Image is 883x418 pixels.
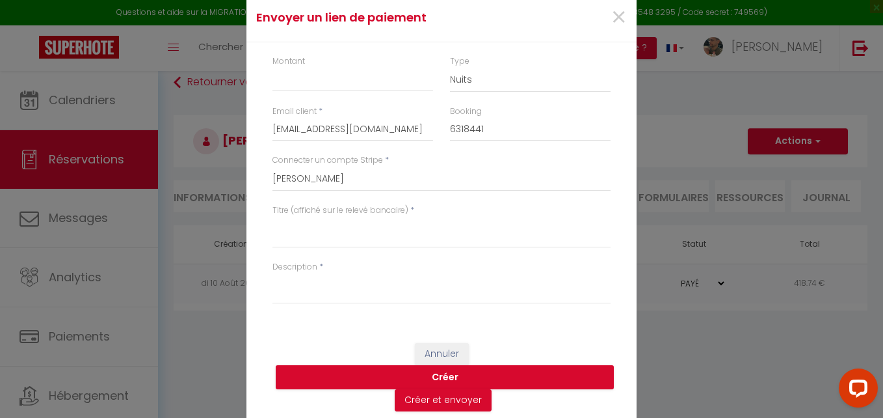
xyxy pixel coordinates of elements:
label: Montant [272,55,305,68]
label: Email client [272,105,317,118]
button: Créer et envoyer [395,389,492,411]
button: Créer [276,365,614,390]
label: Titre (affiché sur le relevé bancaire) [272,204,408,217]
button: Close [611,4,627,32]
h4: Envoyer un lien de paiement [256,8,497,27]
label: Connecter un compte Stripe [272,154,383,167]
label: Description [272,261,317,273]
label: Type [450,55,469,68]
label: Booking [450,105,482,118]
iframe: LiveChat chat widget [828,363,883,418]
button: Annuler [415,343,469,365]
